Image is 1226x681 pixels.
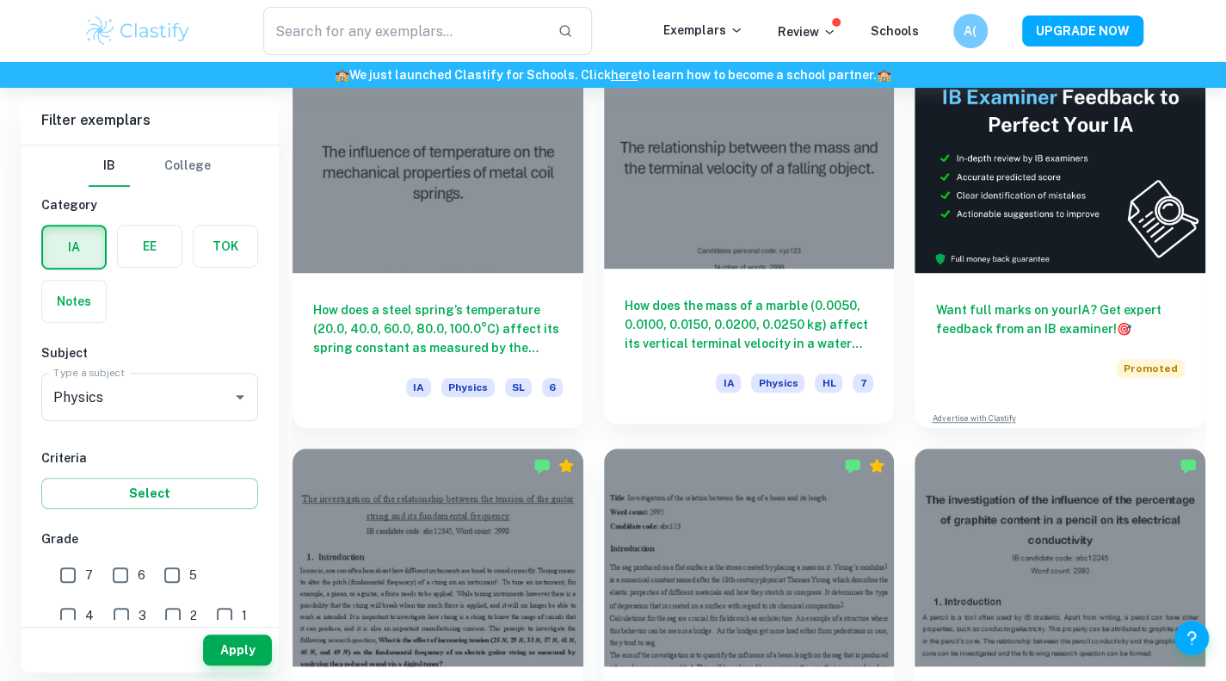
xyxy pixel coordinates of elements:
[1180,457,1197,474] img: Marked
[406,378,431,397] span: IA
[868,457,885,474] div: Premium
[505,378,532,397] span: SL
[43,226,105,268] button: IA
[41,529,258,548] h6: Grade
[189,566,197,585] span: 5
[953,14,988,48] button: A(
[335,68,349,82] span: 🏫
[915,55,1205,273] img: Thumbnail
[203,635,272,666] button: Apply
[1117,359,1185,378] span: Promoted
[41,195,258,214] h6: Category
[89,145,211,187] div: Filter type choice
[313,300,563,357] h6: How does a steel spring’s temperature (20.0, 40.0, 60.0, 80.0, 100.0°C) affect its spring constan...
[611,68,638,82] a: here
[853,374,873,393] span: 7
[41,344,258,362] h6: Subject
[228,385,252,409] button: Open
[935,300,1185,338] h6: Want full marks on your IA ? Get expert feedback from an IB examiner!
[960,22,980,40] h6: A(
[751,374,804,393] span: Physics
[164,145,211,187] button: College
[42,281,106,322] button: Notes
[533,457,551,474] img: Marked
[877,68,891,82] span: 🏫
[194,226,257,267] button: TOK
[293,55,583,428] a: How does a steel spring’s temperature (20.0, 40.0, 60.0, 80.0, 100.0°C) affect its spring constan...
[242,606,247,625] span: 1
[21,96,279,145] h6: Filter exemplars
[41,449,258,467] h6: Criteria
[625,296,874,353] h6: How does the mass of a marble (0.0050, 0.0100, 0.0150, 0.0200, 0.0250 kg) affect its vertical ter...
[85,566,93,585] span: 7
[53,365,125,380] label: Type a subject
[932,412,1015,424] a: Advertise with Clastify
[89,145,130,187] button: IB
[138,566,145,585] span: 6
[815,374,842,393] span: HL
[41,478,258,509] button: Select
[139,606,146,625] span: 3
[1174,621,1209,655] button: Help and Feedback
[604,55,895,428] a: How does the mass of a marble (0.0050, 0.0100, 0.0150, 0.0200, 0.0250 kg) affect its vertical ter...
[83,14,193,48] img: Clastify logo
[542,378,563,397] span: 6
[263,7,545,55] input: Search for any exemplars...
[915,55,1205,428] a: Want full marks on yourIA? Get expert feedback from an IB examiner!PromotedAdvertise with Clastify
[190,606,197,625] span: 2
[441,378,495,397] span: Physics
[871,24,919,38] a: Schools
[3,65,1223,84] h6: We just launched Clastify for Schools. Click to learn how to become a school partner.
[1022,15,1143,46] button: UPGRADE NOW
[118,226,182,267] button: EE
[558,457,575,474] div: Premium
[663,21,743,40] p: Exemplars
[778,22,836,41] p: Review
[716,374,741,393] span: IA
[844,457,861,474] img: Marked
[1116,322,1131,336] span: 🎯
[85,606,94,625] span: 4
